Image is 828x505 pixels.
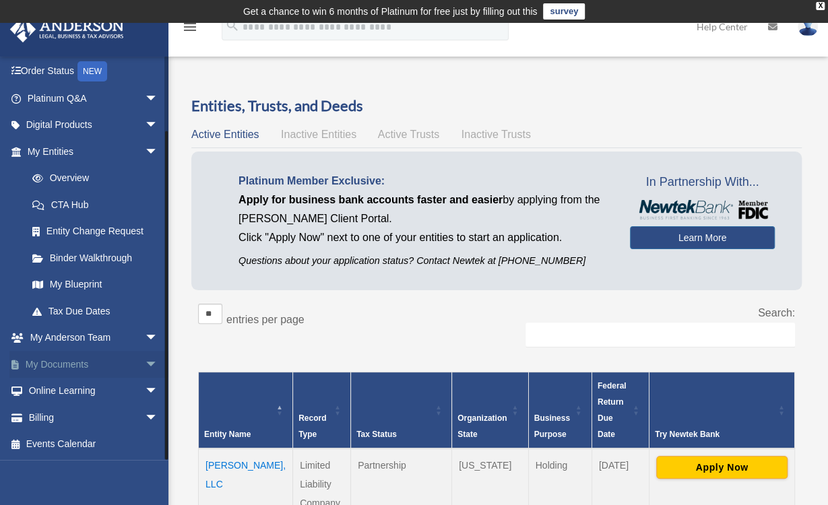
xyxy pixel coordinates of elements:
[457,413,507,439] span: Organization State
[182,19,198,35] i: menu
[145,351,172,378] span: arrow_drop_down
[452,372,529,449] th: Organization State: Activate to sort
[204,430,251,439] span: Entity Name
[77,61,107,81] div: NEW
[238,191,610,228] p: by applying from the [PERSON_NAME] Client Portal.
[528,372,592,449] th: Business Purpose: Activate to sort
[145,378,172,405] span: arrow_drop_down
[19,244,172,271] a: Binder Walkthrough
[145,325,172,352] span: arrow_drop_down
[592,372,649,449] th: Federal Return Due Date: Activate to sort
[9,138,172,165] a: My Entitiesarrow_drop_down
[656,456,788,479] button: Apply Now
[9,85,179,112] a: Platinum Q&Aarrow_drop_down
[281,129,356,140] span: Inactive Entities
[19,218,172,245] a: Entity Change Request
[816,2,825,10] div: close
[145,112,172,139] span: arrow_drop_down
[378,129,440,140] span: Active Trusts
[238,228,610,247] p: Click "Apply Now" next to one of your entities to start an application.
[630,172,775,193] span: In Partnership With...
[19,165,165,192] a: Overview
[9,378,179,405] a: Online Learningarrow_drop_down
[356,430,397,439] span: Tax Status
[655,426,774,442] div: Try Newtek Bank
[598,381,627,439] span: Federal Return Due Date
[298,413,326,439] span: Record Type
[145,138,172,166] span: arrow_drop_down
[9,325,179,351] a: My Anderson Teamarrow_drop_down
[9,58,179,86] a: Order StatusNEW
[145,85,172,112] span: arrow_drop_down
[225,18,240,33] i: search
[534,413,570,439] span: Business Purpose
[243,3,538,20] div: Get a chance to win 6 months of Platinum for free just by filling out this
[461,129,531,140] span: Inactive Trusts
[758,307,795,318] label: Search:
[145,404,172,432] span: arrow_drop_down
[637,200,768,220] img: NewtekBankLogoSM.png
[182,24,198,35] a: menu
[6,16,128,42] img: Anderson Advisors Platinum Portal
[630,226,775,249] a: Learn More
[19,271,172,298] a: My Blueprint
[19,298,172,325] a: Tax Due Dates
[9,112,179,139] a: Digital Productsarrow_drop_down
[19,191,172,218] a: CTA Hub
[191,96,802,116] h3: Entities, Trusts, and Deeds
[9,404,179,431] a: Billingarrow_drop_down
[199,372,293,449] th: Entity Name: Activate to invert sorting
[543,3,585,20] a: survey
[9,431,179,458] a: Events Calendar
[238,252,610,269] p: Questions about your application status? Contact Newtek at [PHONE_NUMBER]
[798,17,818,36] img: User Pic
[191,129,259,140] span: Active Entities
[351,372,452,449] th: Tax Status: Activate to sort
[649,372,794,449] th: Try Newtek Bank : Activate to sort
[9,351,179,378] a: My Documentsarrow_drop_down
[226,314,305,325] label: entries per page
[238,194,503,205] span: Apply for business bank accounts faster and easier
[293,372,351,449] th: Record Type: Activate to sort
[238,172,610,191] p: Platinum Member Exclusive:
